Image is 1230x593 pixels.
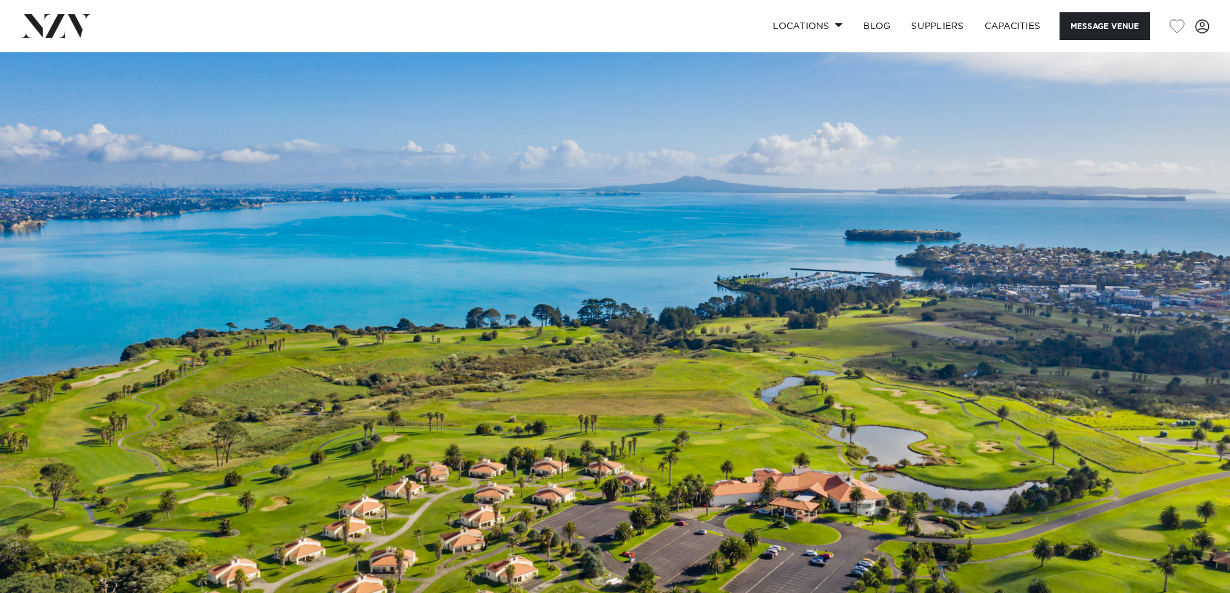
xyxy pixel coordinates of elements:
a: Locations [763,12,853,40]
img: nzv-logo.png [21,14,91,37]
a: Capacities [974,12,1051,40]
button: Message Venue [1060,12,1150,40]
a: SUPPLIERS [901,12,974,40]
a: BLOG [853,12,901,40]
